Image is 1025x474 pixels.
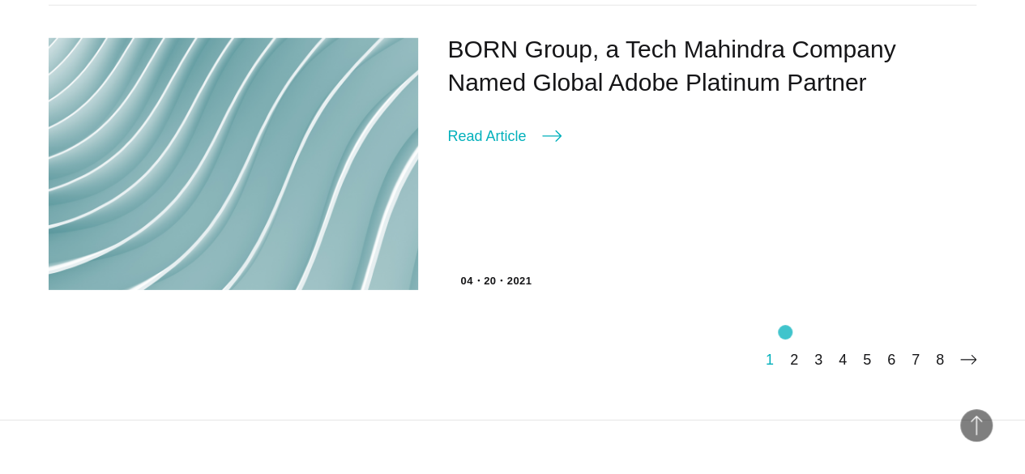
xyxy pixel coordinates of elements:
[766,352,774,368] span: 1
[460,273,532,289] time: 04・20・2021
[912,352,920,368] a: 7
[863,352,871,368] a: 5
[887,352,895,368] a: 6
[936,352,944,368] a: 8
[790,352,798,368] a: 2
[814,352,822,368] a: 3
[960,409,993,442] button: Back to Top
[839,352,847,368] a: 4
[447,125,562,147] a: Read Article
[447,36,895,95] a: BORN Group, a Tech Mahindra Company Named Global Adobe Platinum Partner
